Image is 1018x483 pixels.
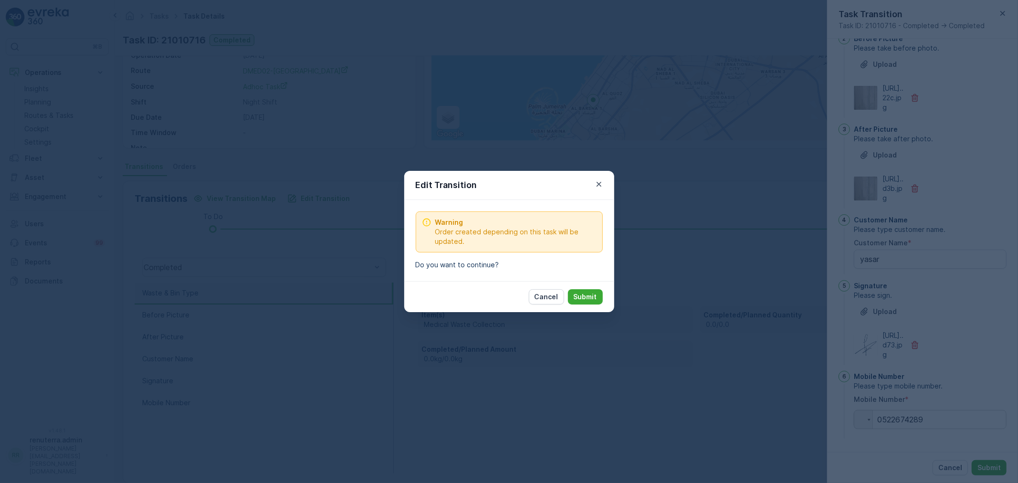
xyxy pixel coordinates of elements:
[435,218,597,227] span: Warning
[416,178,477,192] p: Edit Transition
[529,289,564,304] button: Cancel
[435,227,597,246] span: Order created depending on this task will be updated.
[568,289,603,304] button: Submit
[416,260,603,270] p: Do you want to continue?
[574,292,597,302] p: Submit
[535,292,558,302] p: Cancel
